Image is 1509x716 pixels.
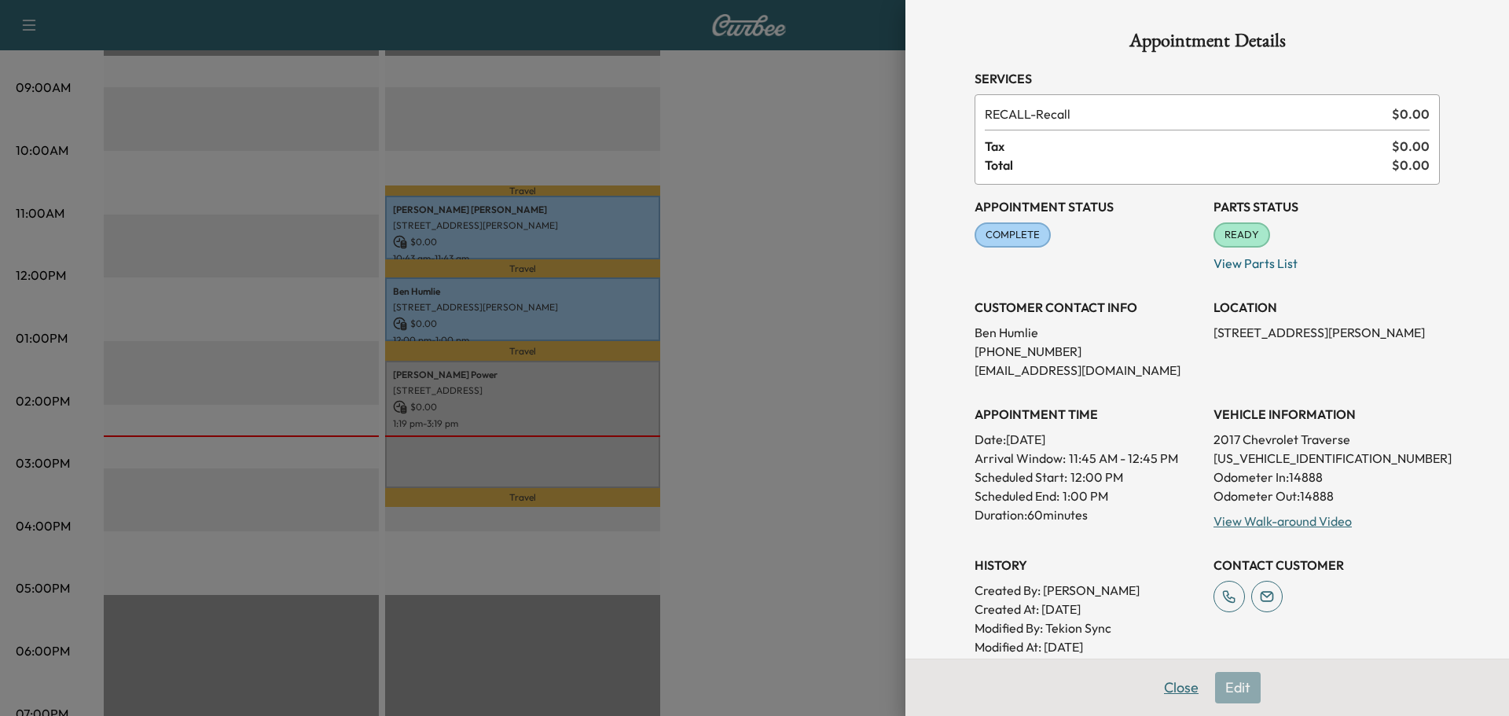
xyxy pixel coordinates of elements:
span: $ 0.00 [1392,105,1430,123]
p: [PHONE_NUMBER] [975,342,1201,361]
h3: Services [975,69,1440,88]
p: [US_VEHICLE_IDENTIFICATION_NUMBER] [1213,449,1440,468]
p: Modified At : [DATE] [975,637,1201,656]
h3: LOCATION [1213,298,1440,317]
h3: Parts Status [1213,197,1440,216]
span: COMPLETE [976,227,1049,243]
p: Scheduled End: [975,487,1059,505]
span: Total [985,156,1392,174]
span: $ 0.00 [1392,156,1430,174]
p: Arrival Window: [975,449,1201,468]
span: Tax [985,137,1392,156]
p: Created By : [PERSON_NAME] [975,581,1201,600]
span: Recall [985,105,1386,123]
p: 1:00 PM [1063,487,1108,505]
button: Close [1154,672,1209,703]
p: [STREET_ADDRESS][PERSON_NAME] [1213,323,1440,342]
span: $ 0.00 [1392,137,1430,156]
p: 2017 Chevrolet Traverse [1213,430,1440,449]
p: View Parts List [1213,248,1440,273]
p: Date: [DATE] [975,430,1201,449]
h1: Appointment Details [975,31,1440,57]
h3: History [975,556,1201,575]
p: Created At : [DATE] [975,600,1201,619]
p: [EMAIL_ADDRESS][DOMAIN_NAME] [975,361,1201,380]
h3: CONTACT CUSTOMER [1213,556,1440,575]
h3: Appointment Status [975,197,1201,216]
p: Ben Humlie [975,323,1201,342]
p: Modified By : Tekion Sync [975,619,1201,637]
span: 11:45 AM - 12:45 PM [1069,449,1178,468]
p: 12:00 PM [1070,468,1123,487]
p: Duration: 60 minutes [975,505,1201,524]
h3: APPOINTMENT TIME [975,405,1201,424]
h3: CUSTOMER CONTACT INFO [975,298,1201,317]
span: READY [1215,227,1269,243]
p: Odometer In: 14888 [1213,468,1440,487]
p: Scheduled Start: [975,468,1067,487]
h3: VEHICLE INFORMATION [1213,405,1440,424]
a: View Walk-around Video [1213,513,1352,529]
p: Odometer Out: 14888 [1213,487,1440,505]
